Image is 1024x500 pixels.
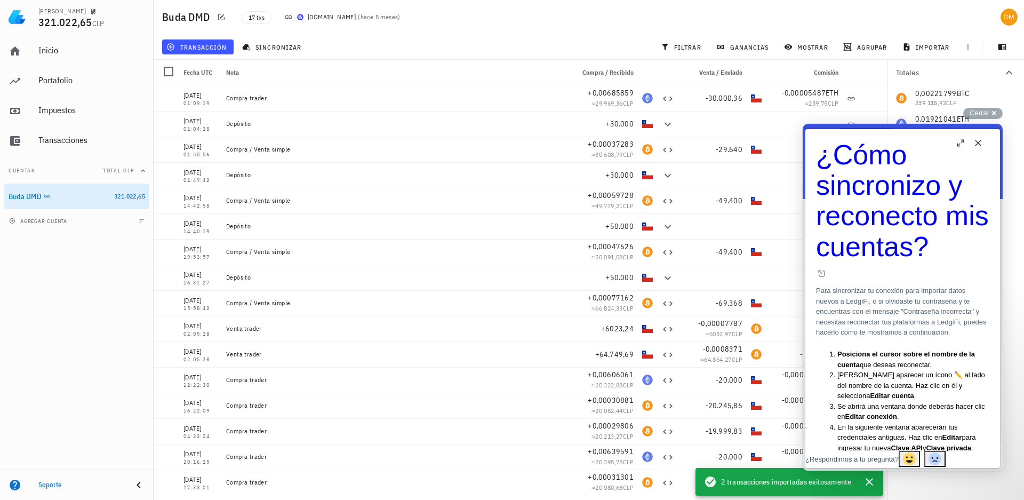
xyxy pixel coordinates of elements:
[183,126,218,132] div: 01:04:28
[605,221,634,231] span: +50.000
[183,449,218,459] div: [DATE]
[800,350,827,359] span: -517,99
[9,9,26,26] img: LedgiFi
[183,331,218,337] div: 02:05:28
[845,43,887,51] span: agrupar
[183,193,218,203] div: [DATE]
[183,357,218,362] div: 02:05:28
[706,426,743,436] span: -19.999,83
[588,88,634,98] span: +0,00685859
[642,451,653,462] div: ETH-icon
[828,99,838,107] span: CLP
[709,330,732,338] span: 6032,97
[183,306,218,311] div: 15:58:42
[751,298,762,308] div: CLP-icon
[595,202,623,210] span: 49.779,21
[716,375,742,385] span: -20.000
[183,218,218,229] div: [DATE]
[814,68,838,76] span: Comisión
[642,170,653,180] div: CLP-icon
[591,202,634,210] span: ≈
[805,99,838,107] span: ≈
[226,68,239,76] span: Nota
[601,324,634,334] span: +6023,24
[588,370,634,379] span: +0,00606061
[595,483,623,491] span: 20.080,68
[782,447,826,456] span: -0,00002558
[183,398,218,408] div: [DATE]
[226,376,565,384] div: Compra trader
[183,383,218,388] div: 12:22:30
[169,43,227,51] span: transacción
[226,171,565,179] div: Depósito
[642,400,653,411] div: BTC-icon
[591,432,634,440] span: ≈
[38,7,86,15] div: [PERSON_NAME]
[896,69,1003,76] div: Totales
[4,38,149,64] a: Inicio
[226,196,565,205] div: Compra / Venta simple
[591,253,634,261] span: ≈
[183,68,212,76] span: Fecha UTC
[642,349,653,360] div: CLP-icon
[700,355,742,363] span: ≈
[706,93,743,103] span: -30.000,36
[716,247,742,257] span: -49.400
[588,191,634,200] span: +0,00059728
[6,216,72,226] button: agregar cuenta
[183,408,218,414] div: 16:22:09
[4,184,149,209] a: Buda DMD 321.022,65
[183,423,218,434] div: [DATE]
[642,144,653,155] div: BTC-icon
[595,407,623,415] span: 20.082,44
[238,39,308,54] button: sincronizar
[13,16,187,157] a: ¿Cómo sincronizo y reconecto mis cuentas?. Click to open in new window.
[183,269,218,280] div: [DATE]
[605,273,634,282] span: +50.000
[591,381,634,389] span: ≈
[183,255,218,260] div: 19:53:57
[595,150,623,158] span: 30.608,79
[226,324,565,333] div: Venta trader
[140,309,159,318] strong: Editar
[96,327,117,343] button: Send feedback: Sí. For "¿Respondimos a tu pregunta?"
[35,298,187,330] li: En la siguiente ventana aparecerán tus credenciales antiguas. Haz clic en para ingresar tu nueva y .
[970,109,989,117] span: Cerrar
[623,99,634,107] span: CLP
[588,242,634,251] span: +0,00047626
[162,9,214,26] h1: Buda DMD
[721,476,851,488] span: 2 transacciones importadas exitosamente
[898,39,956,54] button: importar
[38,15,92,29] span: 321.022,65
[595,253,623,261] span: 50.091,08
[114,192,145,200] span: 321.022,65
[642,93,653,104] div: ETH-icon
[591,99,634,107] span: ≈
[588,421,634,431] span: +0,00029806
[183,167,218,178] div: [DATE]
[623,483,634,491] span: CLP
[38,135,145,145] div: Transacciones
[623,381,634,389] span: CLP
[13,16,187,138] h1: ¿Cómo sincronizo y reconecto mis cuentas?
[782,370,826,379] span: -0,00002424
[226,145,565,154] div: Compra / Venta simple
[183,90,218,101] div: [DATE]
[716,145,742,154] span: -29.640
[905,43,950,51] span: importar
[38,105,145,115] div: Impuestos
[122,327,143,343] button: Send feedback: No. For "¿Respondimos a tu pregunta?"
[663,43,701,51] span: filtrar
[706,401,743,410] span: -20.245,86
[595,99,623,107] span: 29.969,36
[103,167,134,174] span: Total CLP
[766,60,843,85] div: Comisión
[183,485,218,490] div: 17:33:01
[88,320,120,328] strong: Clave API
[751,349,762,360] div: BTC-icon
[803,124,1003,471] iframe: Help Scout Beacon - Live Chat, Contact Form, and Knowledge Base
[226,401,565,410] div: Compra trader
[642,195,653,206] div: BTC-icon
[226,427,565,435] div: Compra trader
[226,248,565,256] div: Compra / Venta simple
